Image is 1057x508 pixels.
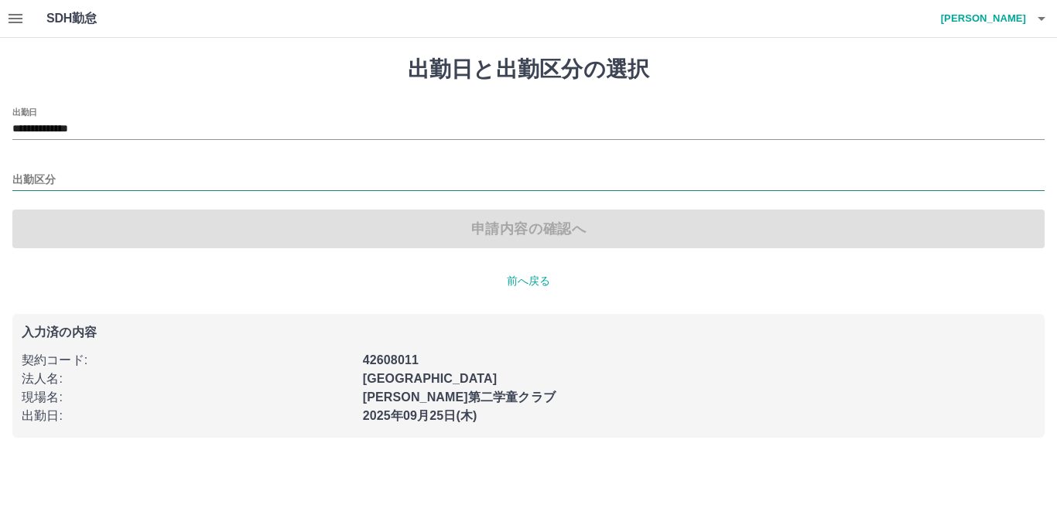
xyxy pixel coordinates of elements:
[363,353,419,367] b: 42608011
[22,351,354,370] p: 契約コード :
[22,370,354,388] p: 法人名 :
[12,273,1045,289] p: 前へ戻る
[22,407,354,425] p: 出勤日 :
[363,390,556,404] b: [PERSON_NAME]第二学童クラブ
[22,326,1035,339] p: 入力済の内容
[363,409,477,422] b: 2025年09月25日(木)
[12,106,37,118] label: 出勤日
[12,56,1045,83] h1: 出勤日と出勤区分の選択
[22,388,354,407] p: 現場名 :
[363,372,498,385] b: [GEOGRAPHIC_DATA]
